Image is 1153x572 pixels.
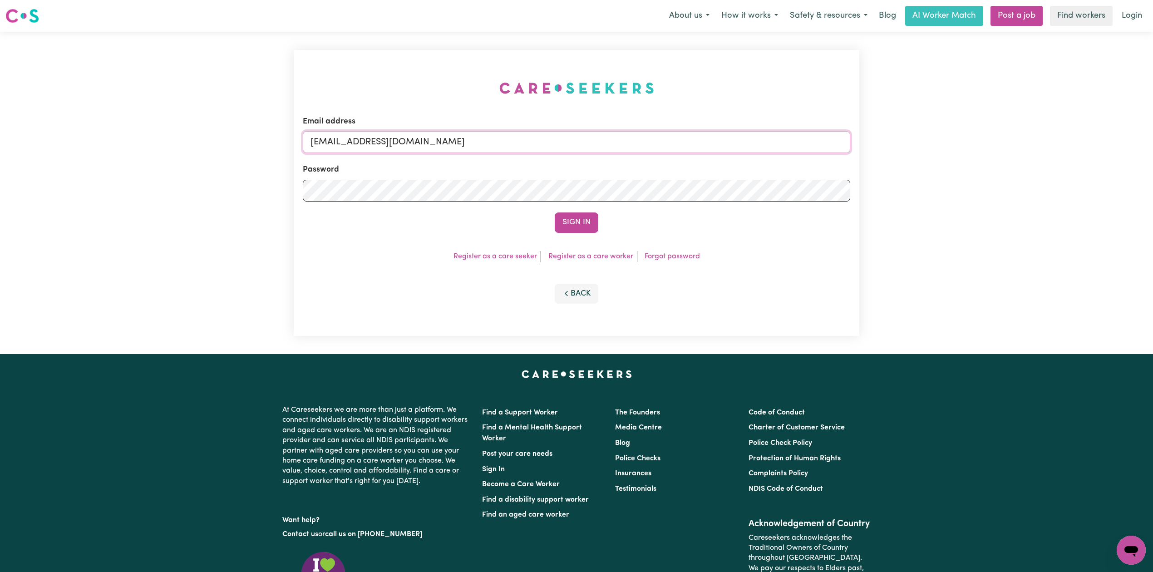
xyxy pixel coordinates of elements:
a: Code of Conduct [749,409,805,416]
a: Find workers [1050,6,1113,26]
a: Charter of Customer Service [749,424,845,431]
a: Complaints Policy [749,470,808,477]
a: The Founders [615,409,660,416]
a: Protection of Human Rights [749,455,841,462]
label: Password [303,164,339,176]
button: Sign In [555,212,598,232]
a: Register as a care seeker [453,253,537,260]
a: Careseekers logo [5,5,39,26]
a: Police Checks [615,455,660,462]
a: Find an aged care worker [482,511,569,518]
a: Contact us [282,531,318,538]
a: Find a Support Worker [482,409,558,416]
a: Forgot password [645,253,700,260]
a: Testimonials [615,485,656,493]
img: Careseekers logo [5,8,39,24]
a: Police Check Policy [749,439,812,447]
a: NDIS Code of Conduct [749,485,823,493]
button: How it works [715,6,784,25]
button: Back [555,284,598,304]
a: Careseekers home page [522,370,632,378]
a: Insurances [615,470,651,477]
a: Login [1116,6,1148,26]
a: Become a Care Worker [482,481,560,488]
p: or [282,526,471,543]
p: At Careseekers we are more than just a platform. We connect individuals directly to disability su... [282,401,471,490]
a: Blog [615,439,630,447]
a: Sign In [482,466,505,473]
input: Email address [303,131,850,153]
a: call us on [PHONE_NUMBER] [325,531,422,538]
a: Post a job [990,6,1043,26]
a: AI Worker Match [905,6,983,26]
a: Find a Mental Health Support Worker [482,424,582,442]
p: Want help? [282,512,471,525]
button: About us [663,6,715,25]
label: Email address [303,116,355,128]
a: Find a disability support worker [482,496,589,503]
h2: Acknowledgement of Country [749,518,871,529]
a: Post your care needs [482,450,552,458]
a: Media Centre [615,424,662,431]
button: Safety & resources [784,6,873,25]
iframe: Button to launch messaging window [1117,536,1146,565]
a: Register as a care worker [548,253,633,260]
a: Blog [873,6,902,26]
